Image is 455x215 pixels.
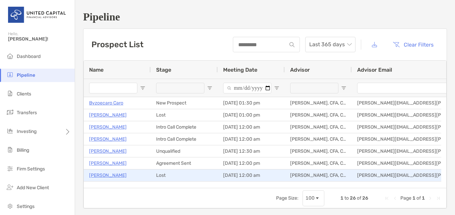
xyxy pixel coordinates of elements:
[89,147,127,155] a: [PERSON_NAME]
[218,145,285,157] div: [DATE] 12:30 am
[276,195,299,201] div: Page Size:
[436,196,441,201] div: Last Page
[6,127,14,135] img: investing icon
[151,169,218,181] div: Lost
[6,71,14,79] img: pipeline icon
[6,108,14,116] img: transfers icon
[306,195,315,201] div: 100
[6,146,14,154] img: billing icon
[89,111,127,119] a: [PERSON_NAME]
[89,171,127,180] a: [PERSON_NAME]
[285,97,352,109] div: [PERSON_NAME], CFA, CFP®
[6,202,14,210] img: settings icon
[218,97,285,109] div: [DATE] 01:30 pm
[6,183,14,191] img: add_new_client icon
[309,37,351,52] span: Last 365 days
[289,42,295,47] img: input icon
[388,37,439,52] button: Clear Filters
[83,11,447,23] h1: Pipeline
[151,97,218,109] div: New Prospect
[91,40,143,49] h3: Prospect List
[285,109,352,121] div: [PERSON_NAME], CFA, CFP®
[8,36,71,42] span: [PERSON_NAME]!
[218,133,285,145] div: [DATE] 12:00 am
[357,67,392,73] span: Advisor Email
[8,3,67,27] img: United Capital Logo
[285,182,352,193] div: [PERSON_NAME], CFA, CFP®
[151,182,218,193] div: Lost
[17,129,37,134] span: Investing
[17,147,29,153] span: Billing
[89,99,123,107] a: Byzoecaro Caro
[17,166,45,172] span: Firm Settings
[412,195,415,201] span: 1
[384,196,390,201] div: First Page
[89,83,137,93] input: Name Filter Input
[17,204,35,209] span: Settings
[140,85,145,91] button: Open Filter Menu
[400,195,411,201] span: Page
[285,133,352,145] div: [PERSON_NAME], CFA, CFP®
[17,185,49,191] span: Add New Client
[156,67,171,73] span: Stage
[218,169,285,181] div: [DATE] 12:00 am
[285,121,352,133] div: [PERSON_NAME], CFA, CFP®
[350,195,356,201] span: 26
[422,195,425,201] span: 1
[285,157,352,169] div: [PERSON_NAME], CFA, CFP®
[344,195,349,201] span: to
[17,110,37,116] span: Transfers
[274,85,279,91] button: Open Filter Menu
[357,195,361,201] span: of
[17,54,41,59] span: Dashboard
[303,190,324,206] div: Page Size
[6,52,14,60] img: dashboard icon
[218,182,285,193] div: [DATE] 12:00 am
[416,195,421,201] span: of
[17,91,31,97] span: Clients
[6,164,14,172] img: firm-settings icon
[341,85,346,91] button: Open Filter Menu
[151,157,218,169] div: Agreement Sent
[340,195,343,201] span: 1
[151,109,218,121] div: Lost
[6,89,14,97] img: clients icon
[89,123,127,131] a: [PERSON_NAME]
[89,159,127,167] a: [PERSON_NAME]
[17,72,35,78] span: Pipeline
[89,67,104,73] span: Name
[89,135,127,143] a: [PERSON_NAME]
[223,83,271,93] input: Meeting Date Filter Input
[218,157,285,169] div: [DATE] 12:00 pm
[285,169,352,181] div: [PERSON_NAME], CFA, CFP®
[151,121,218,133] div: Intro Call Complete
[290,67,310,73] span: Advisor
[207,85,212,91] button: Open Filter Menu
[151,145,218,157] div: Unqualified
[223,67,257,73] span: Meeting Date
[285,145,352,157] div: [PERSON_NAME], CFA, CFP®
[218,109,285,121] div: [DATE] 01:00 pm
[392,196,398,201] div: Previous Page
[151,133,218,145] div: Intro Call Complete
[428,196,433,201] div: Next Page
[218,121,285,133] div: [DATE] 12:00 am
[362,195,368,201] span: 26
